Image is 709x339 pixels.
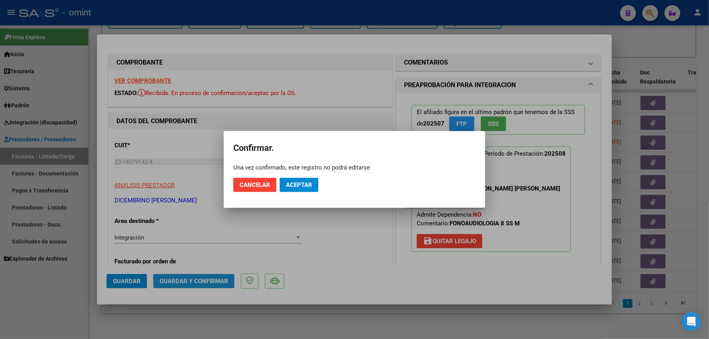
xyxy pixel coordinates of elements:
[280,178,318,192] button: Aceptar
[240,181,270,189] span: Cancelar
[286,181,312,189] span: Aceptar
[233,141,476,156] h2: Confirmar.
[233,164,476,171] div: Una vez confirmado, este registro no podrá editarse
[233,178,276,192] button: Cancelar
[682,312,701,331] div: Open Intercom Messenger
